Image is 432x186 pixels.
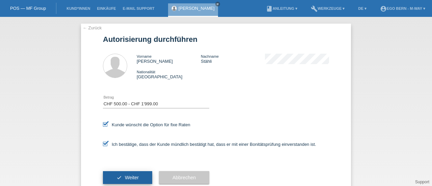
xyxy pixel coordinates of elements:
i: build [311,5,318,12]
a: Kund*innen [63,6,93,10]
a: ← Zurück [83,25,102,30]
button: check Weiter [103,171,152,184]
a: account_circleEGO Bern - m-way ▾ [377,6,429,10]
a: DE ▾ [355,6,370,10]
a: Support [415,180,429,184]
div: [PERSON_NAME] [137,54,201,64]
span: Vorname [137,54,152,58]
span: Weiter [125,175,139,180]
a: POS — MF Group [10,6,46,11]
label: Kunde wünscht die Option für fixe Raten [103,122,190,127]
i: close [216,2,219,6]
a: bookAnleitung ▾ [263,6,301,10]
a: buildWerkzeuge ▾ [307,6,348,10]
h1: Autorisierung durchführen [103,35,329,44]
i: book [266,5,273,12]
label: Ich bestätige, dass der Kunde mündlich bestätigt hat, dass er mit einer Bonitätsprüfung einversta... [103,142,316,147]
div: Stähli [201,54,265,64]
a: Einkäufe [93,6,119,10]
a: E-Mail Support [119,6,158,10]
i: account_circle [380,5,387,12]
span: Abbrechen [172,175,196,180]
a: [PERSON_NAME] [179,6,215,11]
span: Nachname [201,54,219,58]
span: Nationalität [137,70,155,74]
i: check [116,175,122,180]
button: Abbrechen [159,171,209,184]
a: close [215,2,220,6]
div: [GEOGRAPHIC_DATA] [137,69,201,79]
